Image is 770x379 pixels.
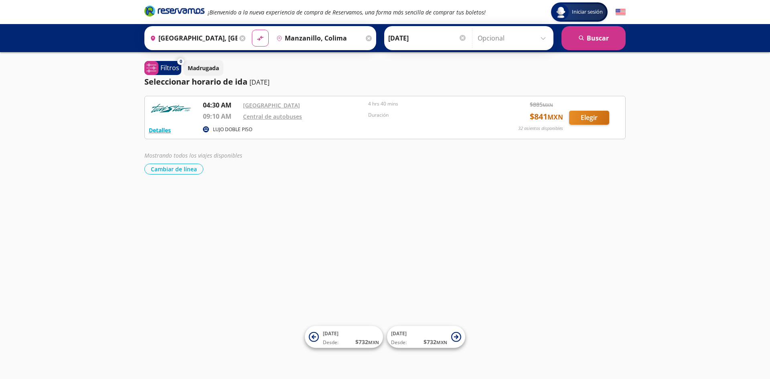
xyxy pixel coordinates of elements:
[149,126,171,134] button: Detalles
[144,61,181,75] button: 0Filtros
[518,125,563,132] p: 32 asientos disponibles
[249,77,269,87] p: [DATE]
[368,100,489,107] p: 4 hrs 40 mins
[436,339,447,345] small: MXN
[569,111,609,125] button: Elegir
[208,8,486,16] em: ¡Bienvenido a la nueva experiencia de compra de Reservamos, una forma más sencilla de comprar tus...
[213,126,252,133] p: LUJO DOBLE PISO
[543,102,553,108] small: MXN
[144,152,242,159] em: Mostrando todos los viajes disponibles
[144,5,205,19] a: Brand Logo
[160,63,179,73] p: Filtros
[243,101,300,109] a: [GEOGRAPHIC_DATA]
[616,7,626,17] button: English
[391,339,407,346] span: Desde:
[368,339,379,345] small: MXN
[547,113,563,122] small: MXN
[149,100,193,116] img: RESERVAMOS
[183,60,223,76] button: Madrugada
[144,5,205,17] i: Brand Logo
[273,28,364,48] input: Buscar Destino
[387,326,465,348] button: [DATE]Desde:$732MXN
[144,164,203,174] button: Cambiar de línea
[423,338,447,346] span: $ 732
[144,76,247,88] p: Seleccionar horario de ida
[530,100,553,109] span: $ 885
[243,113,302,120] a: Central de autobuses
[391,330,407,337] span: [DATE]
[203,111,239,121] p: 09:10 AM
[305,326,383,348] button: [DATE]Desde:$732MXN
[323,339,338,346] span: Desde:
[368,111,489,119] p: Duración
[147,28,237,48] input: Buscar Origen
[478,28,549,48] input: Opcional
[323,330,338,337] span: [DATE]
[355,338,379,346] span: $ 732
[530,111,563,123] span: $ 841
[188,64,219,72] p: Madrugada
[561,26,626,50] button: Buscar
[569,8,606,16] span: Iniciar sesión
[388,28,467,48] input: Elegir Fecha
[180,58,182,65] span: 0
[203,100,239,110] p: 04:30 AM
